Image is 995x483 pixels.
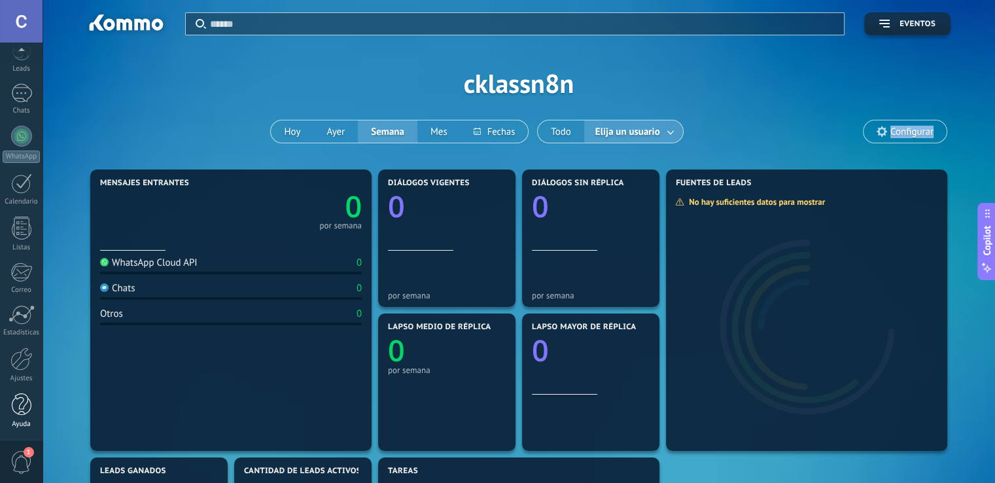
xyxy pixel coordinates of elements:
button: Todo [538,120,584,143]
div: Chats [100,282,135,295]
div: Ajustes [3,374,41,383]
span: Fuentes de leads [676,179,752,188]
img: Chats [100,283,109,292]
span: Leads ganados [100,467,166,476]
text: 0 [388,187,405,226]
span: Elija un usuario [593,123,663,141]
div: por semana [388,365,506,375]
div: por semana [532,291,650,300]
button: Semana [358,120,417,143]
a: 0 [231,187,362,226]
button: Elija un usuario [584,120,683,143]
button: Ayer [313,120,358,143]
text: 0 [532,331,549,370]
div: WhatsApp [3,151,40,163]
div: Otros [100,308,123,320]
div: por semana [388,291,506,300]
text: 0 [345,187,362,226]
div: 0 [357,257,362,269]
button: Hoy [271,120,313,143]
button: Mes [417,120,461,143]
span: Tareas [388,467,418,476]
div: No hay suficientes datos para mostrar [675,196,834,207]
div: por semana [319,223,362,229]
div: WhatsApp Cloud API [100,257,198,269]
text: 0 [388,331,405,370]
span: Lapso medio de réplica [388,323,491,332]
div: Correo [3,286,41,295]
span: 1 [24,447,34,457]
span: Eventos [899,20,935,29]
img: WhatsApp Cloud API [100,258,109,266]
div: Leads [3,65,41,73]
div: 0 [357,282,362,295]
button: Eventos [864,12,951,35]
span: Configurar [890,126,934,137]
div: Chats [3,107,41,115]
text: 0 [532,187,549,226]
span: Lapso mayor de réplica [532,323,636,332]
div: Ayuda [3,420,41,429]
div: 0 [357,308,362,320]
div: Listas [3,243,41,252]
span: Diálogos vigentes [388,179,470,188]
span: Diálogos sin réplica [532,179,624,188]
span: Cantidad de leads activos [244,467,361,476]
span: Mensajes entrantes [100,179,189,188]
span: Copilot [981,226,994,256]
button: Fechas [461,120,528,143]
div: Calendario [3,198,41,206]
div: Estadísticas [3,329,41,337]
